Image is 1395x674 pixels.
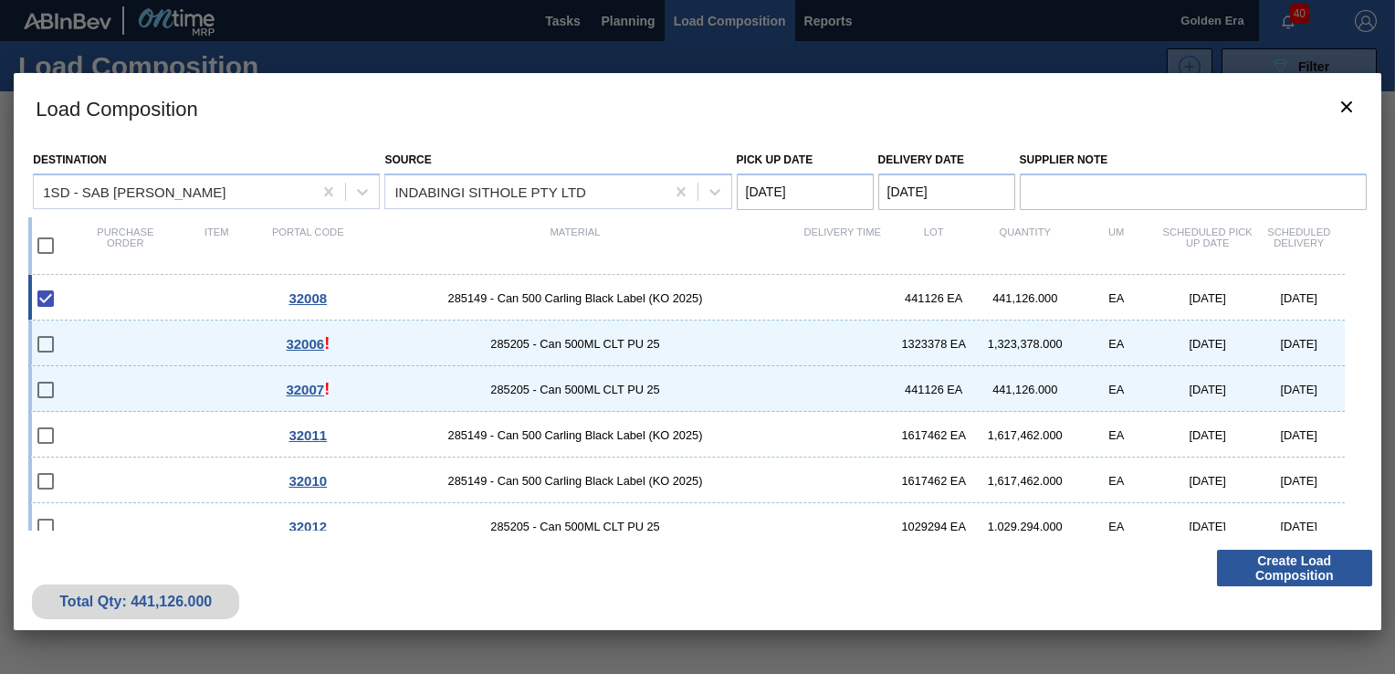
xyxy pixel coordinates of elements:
label: Source [384,153,431,166]
div: Total Qty: 441,126.000 [46,594,226,610]
div: Material [353,226,796,265]
div: Scheduled Delivery [1253,226,1345,265]
div: Go to Order [262,473,353,489]
div: [DATE] [1162,428,1253,442]
label: Delivery Date [878,153,964,166]
div: EA [1071,383,1162,396]
span: 285205 - Can 500ML CLT PU 25 [353,337,796,351]
div: [DATE] [1253,474,1345,488]
span: 32006 [286,336,324,352]
input: mm/dd/yyyy [878,174,1015,210]
div: [DATE] [1162,474,1253,488]
div: [DATE] [1253,428,1345,442]
span: 32010 [288,473,327,489]
button: Create Load Composition [1217,550,1372,586]
div: Go to Order [262,290,353,306]
div: [DATE] [1253,291,1345,305]
div: EA [1071,291,1162,305]
span: 32007 [286,382,324,397]
div: [DATE] [1162,520,1253,533]
div: Scheduled Pick up Date [1162,226,1253,265]
div: Item [171,226,262,265]
div: EA [1071,428,1162,442]
div: 1029294 EA [888,520,980,533]
span: 285149 - Can 500 Carling Black Label (KO 2025) [353,428,796,442]
h3: Load Composition [14,73,1380,142]
div: 441,126.000 [980,291,1071,305]
div: EA [1071,520,1162,533]
div: EA [1071,337,1162,351]
div: 1,617,462.000 [980,428,1071,442]
span: 32012 [288,519,327,534]
label: Supplier Note [1020,147,1367,174]
div: 1617462 EA [888,428,980,442]
span: 285149 - Can 500 Carling Black Label (KO 2025) [353,474,796,488]
div: This Order is part of another Load Composition, Go to Order [262,334,353,353]
div: EA [1071,474,1162,488]
div: 441,126.000 [980,383,1071,396]
span: 285149 - Can 500 Carling Black Label (KO 2025) [353,291,796,305]
div: Portal code [262,226,353,265]
div: INDABINGI SITHOLE PTY LTD [394,184,586,199]
div: 1,323,378.000 [980,337,1071,351]
div: 1,029,294.000 [980,520,1071,533]
span: 32011 [288,427,327,443]
div: 1323378 EA [888,337,980,351]
input: mm/dd/yyyy [737,174,874,210]
div: Lot [888,226,980,265]
div: Delivery Time [797,226,888,265]
div: Go to Order [262,519,353,534]
div: 1SD - SAB [PERSON_NAME] [43,184,226,199]
div: 1,617,462.000 [980,474,1071,488]
div: [DATE] [1253,337,1345,351]
div: 441126 EA [888,383,980,396]
div: Go to Order [262,427,353,443]
div: Purchase order [79,226,171,265]
label: Destination [33,153,106,166]
span: ! [324,334,330,353]
div: [DATE] [1253,383,1345,396]
span: 285205 - Can 500ML CLT PU 25 [353,383,796,396]
span: 32008 [288,290,327,306]
div: 1617462 EA [888,474,980,488]
span: ! [324,380,330,398]
div: UM [1071,226,1162,265]
label: Pick up Date [737,153,813,166]
div: [DATE] [1162,291,1253,305]
div: This Order is part of another Load Composition, Go to Order [262,380,353,399]
div: [DATE] [1253,520,1345,533]
div: Quantity [980,226,1071,265]
div: 441126 EA [888,291,980,305]
div: [DATE] [1162,383,1253,396]
div: [DATE] [1162,337,1253,351]
span: 285205 - Can 500ML CLT PU 25 [353,520,796,533]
